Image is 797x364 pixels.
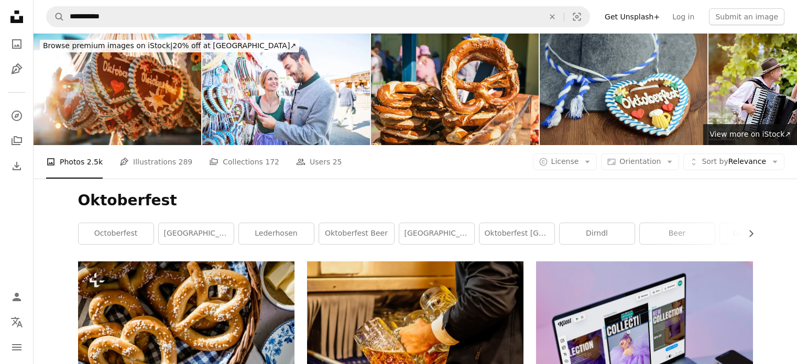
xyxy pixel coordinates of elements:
[202,34,370,145] img: Young Couple Standing At Market Stall
[564,7,589,27] button: Visual search
[119,145,192,179] a: Illustrations 289
[601,153,679,170] button: Orientation
[598,8,666,25] a: Get Unsplash+
[47,7,64,27] button: Search Unsplash
[6,156,27,177] a: Download History
[709,8,784,25] button: Submit an image
[159,223,234,244] a: [GEOGRAPHIC_DATA]
[683,153,784,170] button: Sort byRelevance
[479,223,554,244] a: oktoberfest [GEOGRAPHIC_DATA]
[6,34,27,54] a: Photos
[541,7,564,27] button: Clear
[43,41,296,50] span: 20% off at [GEOGRAPHIC_DATA] ↗
[551,157,579,166] span: License
[371,34,539,145] img: bavarian Pretzel for sale, Beer Fest Munich
[640,223,715,244] a: beer
[619,157,661,166] span: Orientation
[333,156,342,168] span: 25
[319,223,394,244] a: oktoberfest beer
[296,145,342,179] a: Users 25
[533,153,597,170] button: License
[709,130,791,138] span: View more on iStock ↗
[702,157,766,167] span: Relevance
[265,156,279,168] span: 172
[720,223,795,244] a: german beer
[239,223,314,244] a: lederhosen
[6,312,27,333] button: Language
[34,34,305,59] a: Browse premium images on iStock|20% off at [GEOGRAPHIC_DATA]↗
[179,156,193,168] span: 289
[34,34,201,145] img: Traditional Gingerbread hearts at the Beer Fest, Munich, Germany
[702,157,728,166] span: Sort by
[666,8,701,25] a: Log in
[78,329,294,338] a: a basket filled with pretzels next to a bowl of cheese
[6,286,27,307] a: Log in / Sign up
[209,145,279,179] a: Collections 172
[399,223,474,244] a: [GEOGRAPHIC_DATA]
[78,191,753,210] h1: Oktoberfest
[307,342,523,351] a: a person in a mask pouring liquid into a container
[46,6,590,27] form: Find visuals sitewide
[79,223,154,244] a: octoberfest
[6,59,27,80] a: Illustrations
[703,124,797,145] a: View more on iStock↗
[560,223,635,244] a: dirndl
[6,337,27,358] button: Menu
[540,34,707,145] img: Beer Fest Gingerbread Cookie with hat
[6,130,27,151] a: Collections
[6,105,27,126] a: Explore
[43,41,172,50] span: Browse premium images on iStock |
[741,223,753,244] button: scroll list to the right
